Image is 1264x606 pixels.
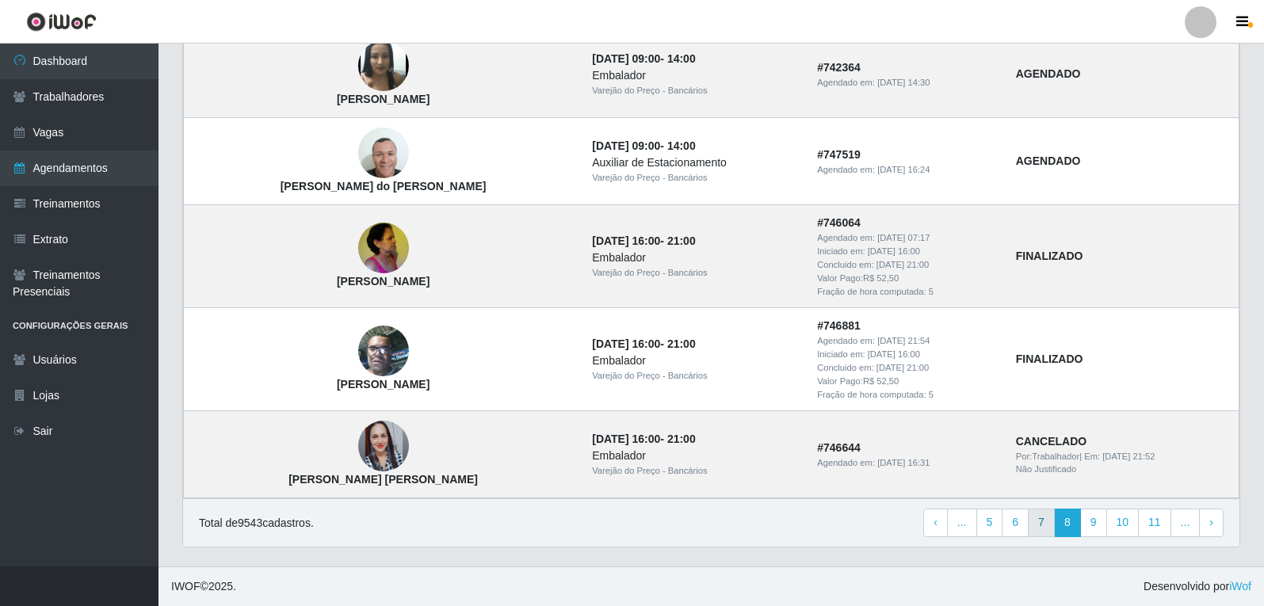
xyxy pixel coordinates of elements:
[358,128,409,178] img: Carlos Eduardo Rodrigues do Nascimento
[592,369,798,383] div: Varejão do Preço - Bancários
[1144,578,1251,595] span: Desenvolvido por
[877,458,930,467] time: [DATE] 16:31
[667,433,696,445] time: 21:00
[358,402,409,492] img: Luciana de Pontes Ferreira
[876,363,929,372] time: [DATE] 21:00
[592,171,798,185] div: Varejão do Preço - Bancários
[817,348,996,361] div: Iniciado em:
[1080,509,1107,537] a: 9
[171,580,200,593] span: IWOF
[358,318,409,385] img: Elinaldo Pereira Baltar
[934,516,937,528] span: ‹
[667,52,696,65] time: 14:00
[592,448,798,464] div: Embalador
[592,139,695,152] strong: -
[1102,452,1155,461] time: [DATE] 21:52
[868,349,920,359] time: [DATE] 16:00
[592,433,660,445] time: [DATE] 16:00
[1016,250,1083,262] strong: FINALIZADO
[923,509,948,537] a: Previous
[1106,509,1140,537] a: 10
[592,52,695,65] strong: -
[923,509,1224,537] nav: pagination
[877,165,930,174] time: [DATE] 16:24
[592,353,798,369] div: Embalador
[337,378,430,391] strong: [PERSON_NAME]
[199,515,314,532] p: Total de 9543 cadastros.
[1016,67,1081,80] strong: AGENDADO
[592,337,695,350] strong: -
[592,84,798,97] div: Varejão do Preço - Bancários
[876,260,929,269] time: [DATE] 21:00
[26,12,97,32] img: CoreUI Logo
[1016,450,1229,463] div: | Em:
[1028,509,1055,537] a: 7
[592,52,660,65] time: [DATE] 09:00
[1002,509,1029,537] a: 6
[817,148,861,161] strong: # 747519
[1170,509,1201,537] a: ...
[1054,509,1081,537] a: 8
[1016,353,1083,365] strong: FINALIZADO
[947,509,977,537] a: ...
[817,272,996,285] div: Valor Pago: R$ 52,50
[667,234,696,247] time: 21:00
[817,285,996,299] div: Fração de hora computada: 5
[592,266,798,280] div: Varejão do Preço - Bancários
[358,215,409,282] img: Severina Gomes de Mendonça
[868,246,920,256] time: [DATE] 16:00
[817,61,861,74] strong: # 742364
[288,473,478,486] strong: [PERSON_NAME] [PERSON_NAME]
[592,139,660,152] time: [DATE] 09:00
[667,139,696,152] time: 14:00
[592,67,798,84] div: Embalador
[592,154,798,171] div: Auxiliar de Estacionamento
[592,234,695,247] strong: -
[817,245,996,258] div: Iniciado em:
[817,216,861,229] strong: # 746064
[877,233,930,242] time: [DATE] 07:17
[1229,580,1251,593] a: iWof
[1016,435,1086,448] strong: CANCELADO
[337,93,430,105] strong: [PERSON_NAME]
[667,337,696,350] time: 21:00
[817,375,996,388] div: Valor Pago: R$ 52,50
[592,337,660,350] time: [DATE] 16:00
[817,76,996,90] div: Agendado em:
[817,441,861,454] strong: # 746644
[1199,509,1224,537] a: Next
[817,319,861,332] strong: # 746881
[1209,516,1213,528] span: ›
[281,180,487,192] strong: [PERSON_NAME] do [PERSON_NAME]
[817,361,996,375] div: Concluido em:
[817,388,996,402] div: Fração de hora computada: 5
[877,336,930,345] time: [DATE] 21:54
[817,456,996,470] div: Agendado em:
[1016,463,1229,476] div: Não Justificado
[171,578,236,595] span: © 2025 .
[877,78,930,87] time: [DATE] 14:30
[1016,154,1081,167] strong: AGENDADO
[817,258,996,272] div: Concluido em:
[592,464,798,478] div: Varejão do Preço - Bancários
[817,334,996,348] div: Agendado em:
[592,234,660,247] time: [DATE] 16:00
[817,231,996,245] div: Agendado em:
[592,433,695,445] strong: -
[976,509,1003,537] a: 5
[1138,509,1171,537] a: 11
[358,36,409,97] img: Creonilda Noberto da Silva
[1016,452,1079,461] span: Por: Trabalhador
[592,250,798,266] div: Embalador
[817,163,996,177] div: Agendado em:
[337,275,430,288] strong: [PERSON_NAME]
